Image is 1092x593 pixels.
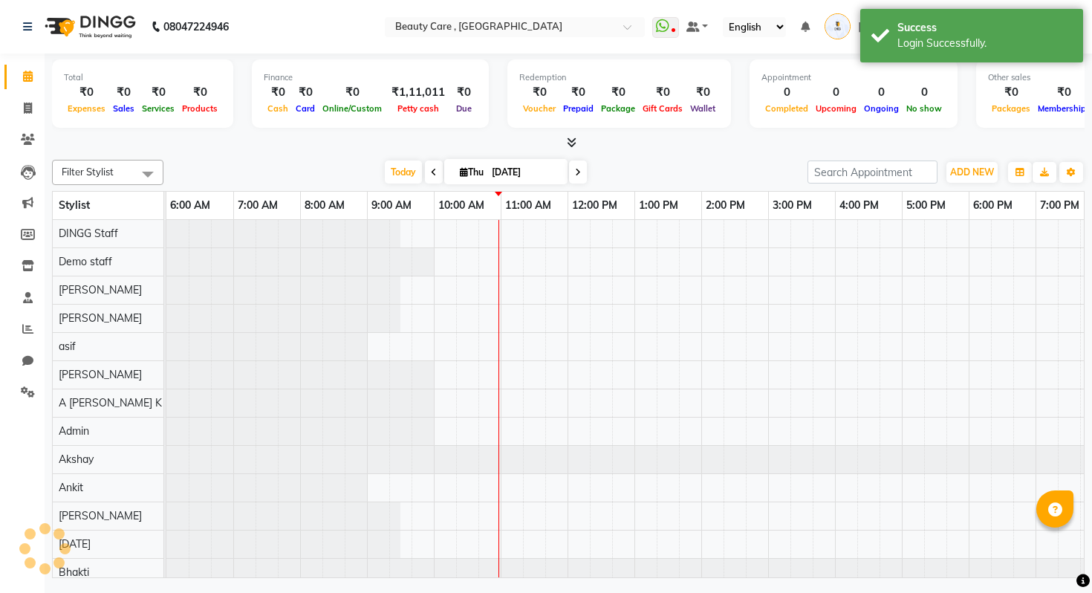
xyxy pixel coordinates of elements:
[59,283,142,296] span: [PERSON_NAME]
[559,103,597,114] span: Prepaid
[138,103,178,114] span: Services
[59,453,94,466] span: Akshay
[264,84,292,101] div: ₹0
[64,84,109,101] div: ₹0
[568,195,621,216] a: 12:00 PM
[319,84,386,101] div: ₹0
[761,103,812,114] span: Completed
[903,103,946,114] span: No show
[969,195,1016,216] a: 6:00 PM
[163,6,229,48] b: 08047224946
[950,166,994,178] span: ADD NEW
[435,195,488,216] a: 10:00 AM
[59,566,89,579] span: Bhakti
[59,396,162,409] span: A [PERSON_NAME] K
[301,195,348,216] a: 8:00 AM
[452,103,475,114] span: Due
[559,84,597,101] div: ₹0
[109,84,138,101] div: ₹0
[62,166,114,178] span: Filter Stylist
[264,71,477,84] div: Finance
[59,368,142,381] span: [PERSON_NAME]
[686,84,719,101] div: ₹0
[807,161,937,184] input: Search Appointment
[501,195,555,216] a: 11:00 AM
[487,161,562,184] input: 2025-09-04
[812,84,860,101] div: 0
[903,84,946,101] div: 0
[178,84,221,101] div: ₹0
[597,103,639,114] span: Package
[59,227,118,240] span: DINGG Staff
[178,103,221,114] span: Products
[860,103,903,114] span: Ongoing
[166,195,214,216] a: 6:00 AM
[59,537,91,551] span: [DATE]
[858,19,1064,35] span: [PERSON_NAME][DEMOGRAPHIC_DATA]
[988,84,1034,101] div: ₹0
[988,103,1034,114] span: Packages
[597,84,639,101] div: ₹0
[59,311,142,325] span: [PERSON_NAME]
[234,195,282,216] a: 7:00 AM
[59,340,76,353] span: asif
[385,161,422,184] span: Today
[456,166,487,178] span: Thu
[686,103,719,114] span: Wallet
[109,103,138,114] span: Sales
[702,195,749,216] a: 2:00 PM
[264,103,292,114] span: Cash
[946,162,998,183] button: ADD NEW
[639,84,686,101] div: ₹0
[64,71,221,84] div: Total
[386,84,451,101] div: ₹1,11,011
[897,36,1072,51] div: Login Successfully.
[903,195,949,216] a: 5:00 PM
[451,84,477,101] div: ₹0
[825,13,851,39] img: Ankit Jain
[292,103,319,114] span: Card
[761,71,946,84] div: Appointment
[519,103,559,114] span: Voucher
[59,255,112,268] span: Demo staff
[761,84,812,101] div: 0
[1036,195,1083,216] a: 7:00 PM
[812,103,860,114] span: Upcoming
[319,103,386,114] span: Online/Custom
[368,195,415,216] a: 9:00 AM
[59,509,142,522] span: [PERSON_NAME]
[519,84,559,101] div: ₹0
[860,84,903,101] div: 0
[394,103,443,114] span: Petty cash
[59,481,83,494] span: Ankit
[38,6,140,48] img: logo
[639,103,686,114] span: Gift Cards
[64,103,109,114] span: Expenses
[836,195,883,216] a: 4:00 PM
[635,195,682,216] a: 1:00 PM
[292,84,319,101] div: ₹0
[897,20,1072,36] div: Success
[519,71,719,84] div: Redemption
[59,198,90,212] span: Stylist
[138,84,178,101] div: ₹0
[769,195,816,216] a: 3:00 PM
[59,424,89,438] span: Admin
